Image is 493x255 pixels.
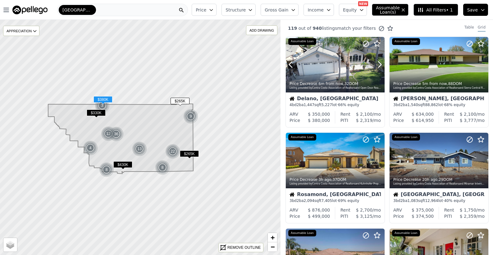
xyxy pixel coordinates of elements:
button: All Filters• 1 [413,4,458,16]
span: + [271,234,275,241]
a: Price Decrease 20h ago,29DOMListing provided byContra Costa Association of Realtorsand Miramar In... [389,132,488,223]
span: $ 3,777 [460,118,476,123]
img: House [290,192,294,197]
div: 3 bd 2 ba sqft lot · 40% equity [393,198,485,203]
span: Equity [343,7,357,13]
div: 3 bd 2 ba sqft lot · 69% equity [290,198,381,203]
a: Price Decrease 6m from now,32DOMListing provided byContra Costa Association of Realtorsand Open D... [285,37,384,127]
div: PITI [444,117,452,123]
div: $265K [171,98,189,107]
div: 22 [165,144,180,159]
div: ARV [290,111,298,117]
span: [GEOGRAPHIC_DATA] [62,7,92,13]
span: $ 380,000 [308,118,330,123]
div: Price [393,117,404,123]
button: Equity [339,4,367,16]
div: Price [290,213,300,219]
div: /mo [348,117,381,123]
span: $380K [94,96,112,103]
span: $265K [180,150,199,157]
div: Rosamond, [GEOGRAPHIC_DATA] [290,192,381,198]
div: Listing provided by Contra Costa Association of Realtors and Kuhnhofer Properties Inc. [290,182,381,186]
div: NEW [358,1,368,6]
div: /mo [348,213,381,219]
div: 36 [109,127,124,141]
div: PITI [340,213,348,219]
time: 2025-09-20 03:54 [422,82,447,86]
span: $ 3,125 [356,214,372,219]
div: Assumable Loan [392,230,420,237]
div: Grid [478,25,486,32]
span: 1,083 [408,199,418,203]
span: $ 374,500 [412,214,434,219]
span: All Filters • 1 [418,7,453,13]
span: 12,964 [425,199,438,203]
button: Gross Gain [261,4,299,16]
div: /mo [454,207,485,213]
div: Rent [444,111,454,117]
div: 4 bd 2 ba sqft lot · 66% equity [290,102,381,107]
div: /mo [350,111,381,117]
div: Listing provided by Contra Costa Association of Realtors and Miramar International Inc. [393,182,485,186]
div: Listing provided by Contra Costa Association of Realtors and Open Door Real Estate [290,86,381,90]
a: Zoom out [268,242,277,252]
div: Assumable Loan [392,38,420,45]
img: House [393,96,398,101]
div: 9 [183,109,198,124]
div: Rent [444,207,454,213]
div: 12 [101,126,116,141]
span: $430K [113,161,132,168]
div: Assumable Loan [288,230,316,237]
span: Income [308,7,324,13]
div: /mo [452,117,485,123]
span: 119 [288,26,297,31]
div: 3 bd 2 ba sqft lot · 68% equity [393,102,485,107]
span: $330K [87,110,106,116]
span: 5,227 [321,103,332,107]
span: $265K [171,98,189,104]
span: 7,405 [321,199,332,203]
div: Rent [340,207,350,213]
img: g1.png [132,141,147,156]
img: g1.png [165,144,180,159]
button: Structure [221,4,256,16]
a: Price Decrease 3h ago,37DOMListing provided byContra Costa Association of Realtorsand Kuhnhofer P... [285,132,384,223]
div: [PERSON_NAME], [GEOGRAPHIC_DATA] [393,96,485,102]
img: g1.png [83,141,98,155]
div: Price Decrease , 32 DOM [290,81,381,86]
div: [GEOGRAPHIC_DATA], [GEOGRAPHIC_DATA] [393,192,485,198]
div: Rent [340,111,350,117]
div: Price [393,213,404,219]
div: ADD DRAWING [246,26,277,35]
span: $ 2,700 [356,208,372,212]
div: out of listings [281,25,393,32]
a: Layers [3,238,17,252]
span: 2,094 [304,199,314,203]
span: match your filters [337,25,376,31]
span: $ 876,000 [308,208,330,212]
button: Assumable Loan(s) [372,4,409,16]
img: House [393,192,398,197]
div: $430K [113,161,132,170]
div: /mo [452,213,485,219]
img: g1.png [99,162,114,177]
div: Listing provided by Contra Costa Association of Realtors and Sierra Central Real Estate [393,86,485,90]
span: 88,862 [425,103,438,107]
span: $ 2,319 [356,118,372,123]
span: Save [467,7,478,13]
div: Price Decrease , 88 DOM [393,81,485,86]
img: g1.png [101,126,116,141]
div: /mo [350,207,381,213]
span: $ 614,950 [412,118,434,123]
div: 8 [155,160,170,175]
span: $ 2,359 [460,214,476,219]
img: g1.png [109,127,124,141]
img: g1.png [95,98,110,113]
div: Delano, [GEOGRAPHIC_DATA] [290,96,381,102]
span: 1,447 [304,103,314,107]
div: ARV [290,207,298,213]
div: 3 [95,98,110,113]
time: 2025-09-19 07:21 [422,177,437,182]
span: $ 375,000 [412,208,434,212]
div: APPRECIATION [3,26,39,36]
